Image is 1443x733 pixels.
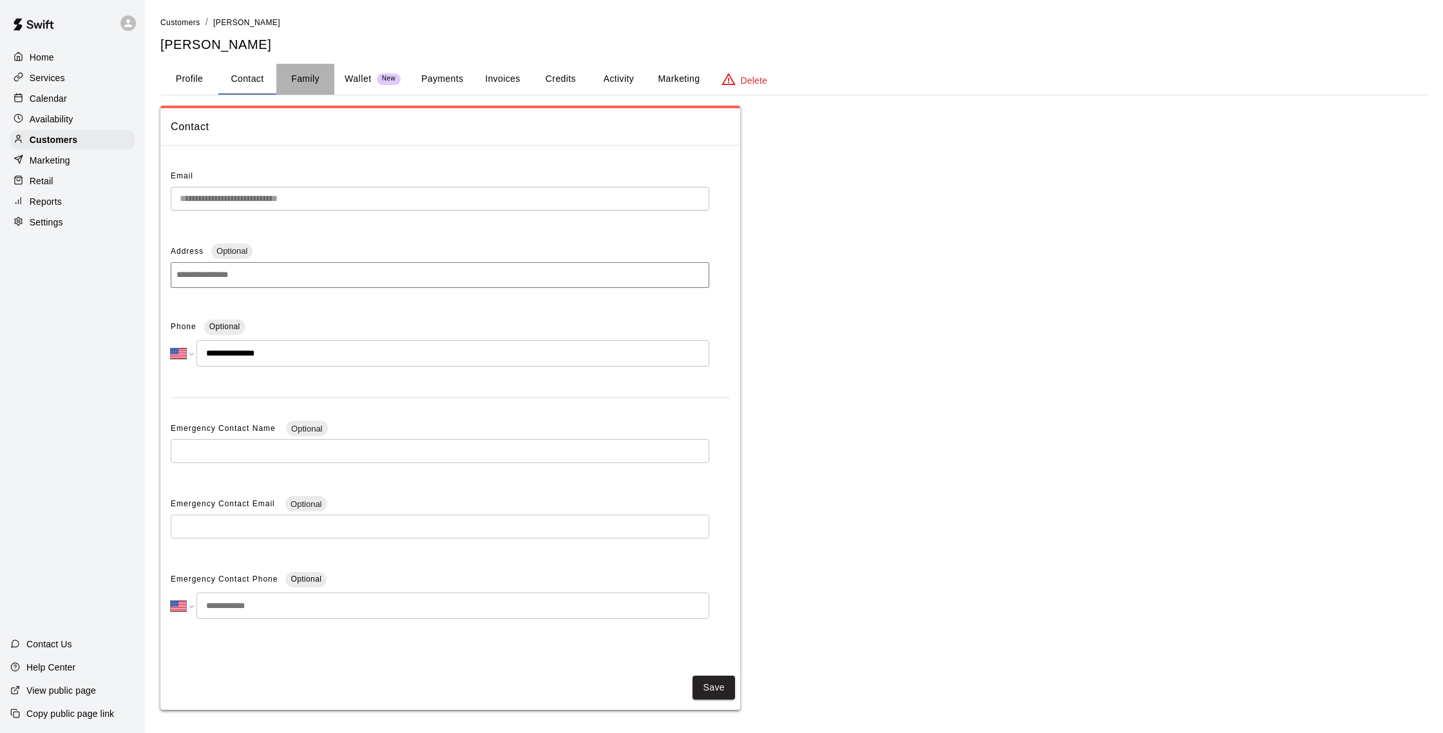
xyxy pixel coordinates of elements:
button: Family [276,64,334,95]
a: Customers [160,17,200,27]
button: Credits [531,64,589,95]
nav: breadcrumb [160,15,1428,30]
span: Email [171,171,193,180]
p: View public page [26,684,96,697]
button: Activity [589,64,647,95]
div: basic tabs example [160,64,1428,95]
p: Services [30,71,65,84]
button: Contact [218,64,276,95]
button: Save [693,676,735,700]
li: / [205,15,208,29]
span: Emergency Contact Name [171,424,278,433]
p: Calendar [30,92,67,105]
a: Customers [10,130,135,149]
button: Payments [411,64,473,95]
a: Availability [10,109,135,129]
p: Copy public page link [26,707,114,720]
p: Help Center [26,661,75,674]
p: Delete [741,74,767,87]
span: Address [171,247,204,256]
p: Home [30,51,54,64]
p: Wallet [345,72,372,86]
span: Optional [211,246,253,256]
a: Reports [10,192,135,211]
button: Profile [160,64,218,95]
button: Invoices [473,64,531,95]
span: Optional [209,322,240,331]
span: Emergency Contact Phone [171,569,278,590]
p: Settings [30,216,63,229]
span: Phone [171,317,196,338]
span: New [377,75,401,83]
span: Optional [286,424,327,433]
p: Retail [30,175,53,187]
a: Calendar [10,89,135,108]
a: Marketing [10,151,135,170]
span: Optional [291,575,321,584]
span: Customers [160,18,200,27]
div: The email of an existing customer can only be changed by the customer themselves at https://book.... [171,187,709,211]
p: Availability [30,113,73,126]
button: Marketing [647,64,710,95]
span: Optional [285,499,327,509]
p: Marketing [30,154,70,167]
a: Retail [10,171,135,191]
span: Emergency Contact Email [171,499,278,508]
a: Home [10,48,135,67]
span: Contact [171,119,730,135]
span: [PERSON_NAME] [213,18,280,27]
p: Reports [30,195,62,208]
h5: [PERSON_NAME] [160,36,1428,53]
a: Settings [10,213,135,232]
p: Contact Us [26,638,72,651]
p: Customers [30,133,77,146]
a: Services [10,68,135,88]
